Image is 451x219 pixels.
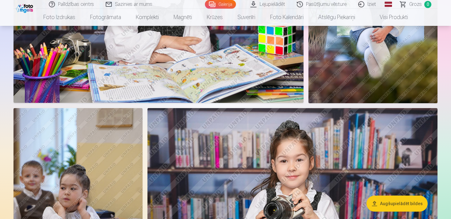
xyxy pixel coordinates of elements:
span: Grozs [409,1,422,8]
a: Visi produkti [363,9,415,26]
a: Foto kalendāri [263,9,311,26]
a: Fotogrāmata [83,9,128,26]
a: Atslēgu piekariņi [311,9,363,26]
a: Foto izdrukas [36,9,83,26]
span: 0 [424,1,431,8]
a: Komplekti [128,9,166,26]
a: Krūzes [199,9,230,26]
a: Magnēti [166,9,199,26]
button: Augšupielādēt bildes [367,196,428,212]
a: Suvenīri [230,9,263,26]
img: /fa1 [16,2,35,13]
